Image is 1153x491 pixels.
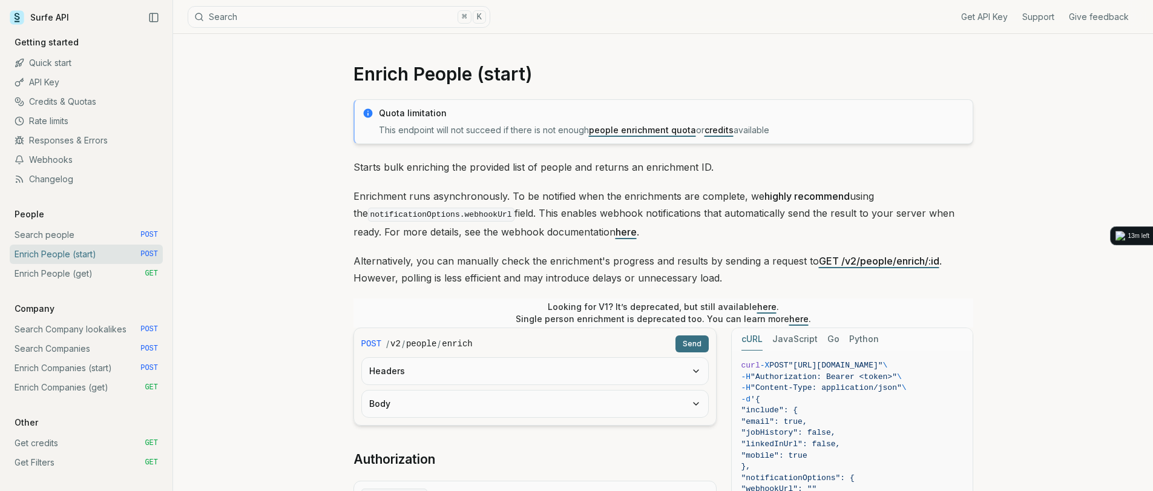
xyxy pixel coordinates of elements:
button: Headers [362,358,708,384]
a: Webhooks [10,150,163,170]
p: Company [10,303,59,315]
a: Give feedback [1069,11,1129,23]
button: Python [849,328,879,351]
a: people enrichment quota [589,125,696,135]
span: -d [741,395,751,404]
a: Rate limits [10,111,163,131]
a: Get credits GET [10,433,163,453]
p: Enrichment runs asynchronously. To be notified when the enrichments are complete, we using the fi... [353,188,973,240]
button: cURL [741,328,763,351]
div: 13m left [1128,231,1149,241]
span: "email": true, [741,417,807,426]
a: Credits & Quotas [10,92,163,111]
a: Search Companies POST [10,339,163,358]
span: GET [145,269,158,278]
a: Responses & Errors [10,131,163,150]
span: / [438,338,441,350]
span: \ [902,383,907,392]
span: \ [883,361,888,370]
a: Search Company lookalikes POST [10,320,163,339]
h1: Enrich People (start) [353,63,973,85]
span: / [402,338,405,350]
p: This endpoint will not succeed if there is not enough or available [379,124,965,136]
code: enrich [442,338,472,350]
code: v2 [390,338,401,350]
a: Enrich Companies (get) GET [10,378,163,397]
kbd: ⌘ [458,10,471,24]
span: -X [760,361,770,370]
a: Enrich Companies (start) POST [10,358,163,378]
span: \ [897,372,902,381]
span: POST [140,363,158,373]
span: -H [741,383,751,392]
p: Quota limitation [379,107,965,119]
p: People [10,208,49,220]
button: JavaScript [772,328,818,351]
strong: highly recommend [764,190,850,202]
kbd: K [473,10,486,24]
a: Quick start [10,53,163,73]
span: "notificationOptions": { [741,473,855,483]
a: Get API Key [961,11,1008,23]
button: Collapse Sidebar [145,8,163,27]
span: "include": { [741,406,798,415]
a: Get Filters GET [10,453,163,472]
span: POST [140,344,158,354]
img: logo [1115,231,1125,241]
span: }, [741,462,751,471]
span: POST [140,325,158,334]
a: here [757,302,777,312]
a: here [789,314,809,324]
button: Body [362,390,708,417]
code: people [406,338,436,350]
span: GET [145,438,158,448]
span: GET [145,458,158,467]
span: "Authorization: Bearer <token>" [751,372,897,381]
span: GET [145,383,158,392]
span: POST [140,249,158,259]
span: "linkedInUrl": false, [741,440,841,449]
span: '{ [751,395,760,404]
span: "[URL][DOMAIN_NAME]" [789,361,883,370]
span: / [386,338,389,350]
span: POST [140,230,158,240]
a: Enrich People (start) POST [10,245,163,264]
span: POST [769,361,788,370]
a: Support [1022,11,1054,23]
span: "Content-Type: application/json" [751,383,902,392]
p: Getting started [10,36,84,48]
span: curl [741,361,760,370]
a: credits [705,125,734,135]
a: Authorization [353,451,435,468]
a: Changelog [10,170,163,189]
code: notificationOptions.webhookUrl [368,208,514,222]
p: Other [10,417,43,429]
p: Looking for V1? It’s deprecated, but still available . Single person enrichment is deprecated too... [516,301,811,325]
button: Send [675,335,709,352]
a: API Key [10,73,163,92]
button: Search⌘K [188,6,490,28]
a: Search people POST [10,225,163,245]
p: Alternatively, you can manually check the enrichment's progress and results by sending a request ... [353,252,973,286]
span: POST [361,338,382,350]
span: "jobHistory": false, [741,428,836,437]
p: Starts bulk enriching the provided list of people and returns an enrichment ID. [353,159,973,176]
a: here [616,226,637,238]
a: Surfe API [10,8,69,27]
a: Enrich People (get) GET [10,264,163,283]
button: Go [827,328,839,351]
span: "mobile": true [741,451,807,460]
span: -H [741,372,751,381]
a: GET /v2/people/enrich/:id [819,255,939,267]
